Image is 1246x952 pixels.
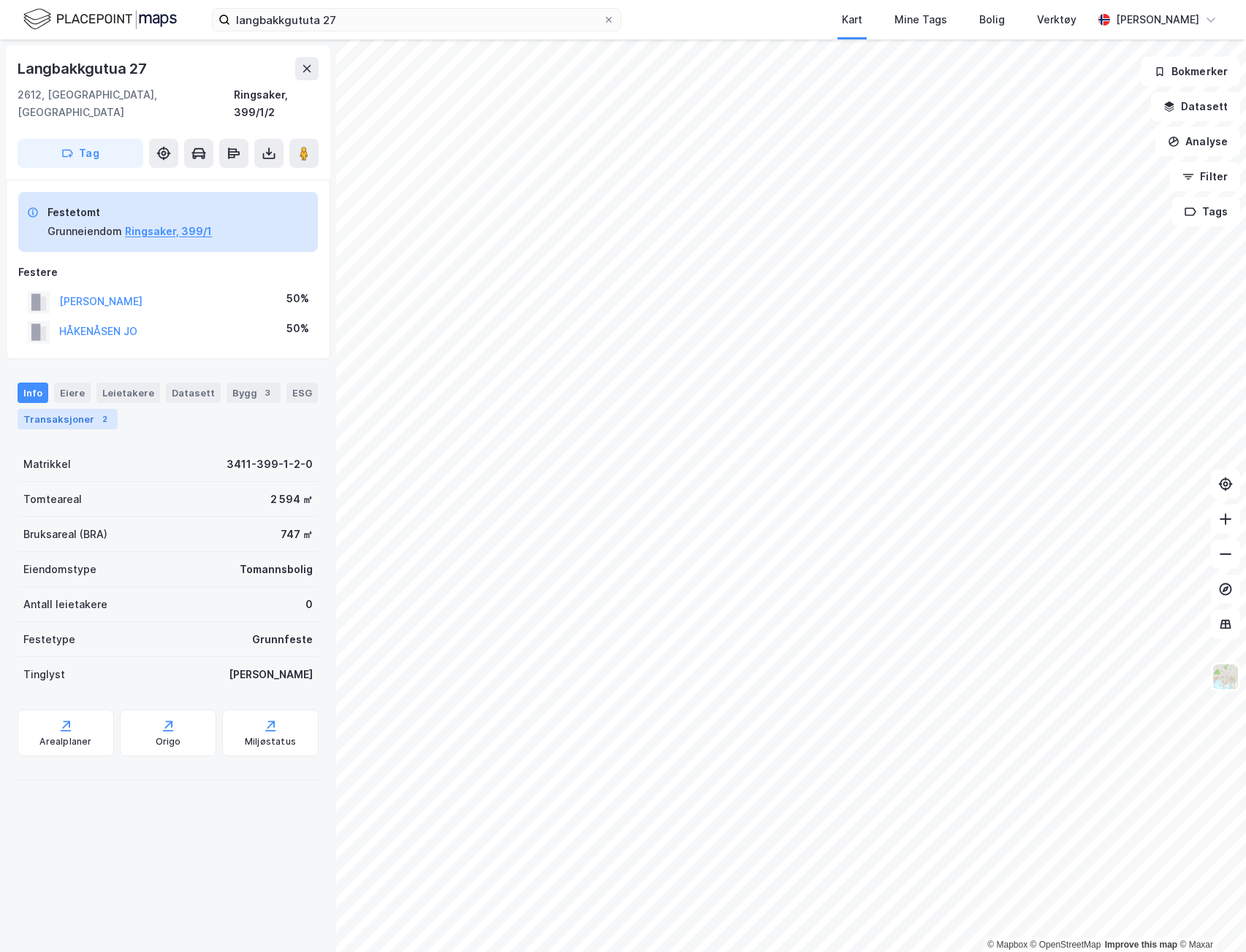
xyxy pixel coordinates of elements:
[23,631,75,648] div: Festetype
[1151,92,1240,121] button: Datasett
[166,383,221,403] div: Datasett
[39,736,91,748] div: Arealplaner
[1116,11,1199,28] div: [PERSON_NAME]
[23,526,107,543] div: Bruksareal (BRA)
[1037,11,1076,28] div: Verktøy
[23,596,107,613] div: Antall leietakere
[125,223,212,240] button: Ringsaker, 399/1
[842,11,862,28] div: Kart
[240,561,313,578] div: Tomannsbolig
[260,385,275,400] div: 3
[227,383,281,403] div: Bygg
[234,86,319,121] div: Ringsaker, 399/1/2
[1173,882,1246,952] div: Kontrollprogram for chat
[1173,882,1246,952] iframe: Chat Widget
[1155,127,1240,156] button: Analyse
[97,412,112,426] div: 2
[229,666,313,683] div: [PERSON_NAME]
[96,383,160,403] div: Leietakere
[18,264,318,281] div: Festere
[286,290,309,307] div: 50%
[23,561,96,578] div: Eiendomstype
[979,11,1005,28] div: Bolig
[1172,197,1240,226] button: Tags
[1170,162,1240,191] button: Filter
[1141,57,1240,86] button: Bokmerker
[18,409,118,429] div: Transaksjoner
[18,57,150,80] div: Langbakkgutua 27
[1105,940,1177,950] a: Improve this map
[23,666,65,683] div: Tinglyst
[48,204,212,221] div: Festetomt
[48,223,122,240] div: Grunneiendom
[230,9,603,31] input: Søk på adresse, matrikkel, gårdeiere, leietakere eller personer
[18,139,143,168] button: Tag
[987,940,1027,950] a: Mapbox
[1030,940,1101,950] a: OpenStreetMap
[23,7,177,32] img: logo.f888ab2527a4732fd821a326f86c7f29.svg
[18,86,234,121] div: 2612, [GEOGRAPHIC_DATA], [GEOGRAPHIC_DATA]
[281,526,313,543] div: 747 ㎡
[1212,663,1239,691] img: Z
[156,736,181,748] div: Origo
[18,383,48,403] div: Info
[286,320,309,337] div: 50%
[252,631,313,648] div: Grunnfeste
[270,491,313,508] div: 2 594 ㎡
[54,383,91,403] div: Eiere
[245,736,296,748] div: Miljøstatus
[286,383,318,403] div: ESG
[305,596,313,613] div: 0
[23,456,71,473] div: Matrikkel
[23,491,82,508] div: Tomteareal
[894,11,947,28] div: Mine Tags
[227,456,313,473] div: 3411-399-1-2-0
